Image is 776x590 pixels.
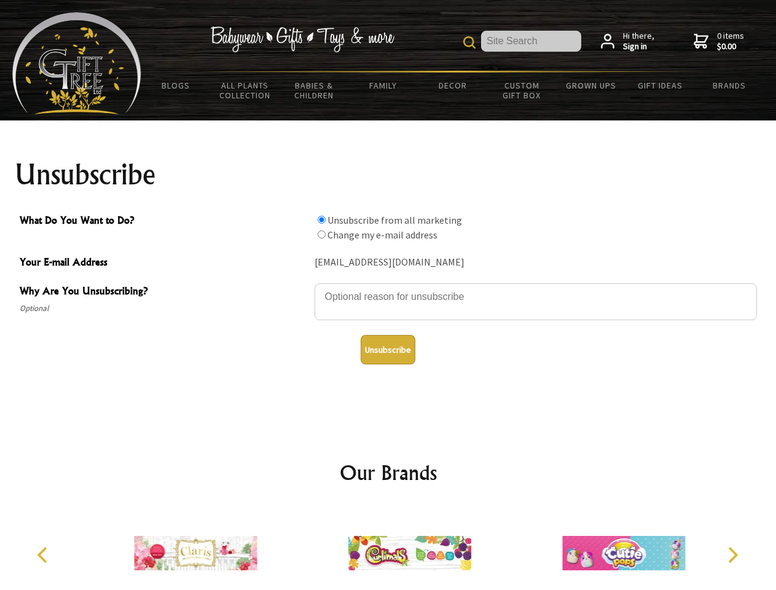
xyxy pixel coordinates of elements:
[15,160,762,189] h1: Unsubscribe
[20,213,308,230] span: What Do You Want to Do?
[318,216,326,224] input: What Do You Want to Do?
[12,12,141,114] img: Babyware - Gifts - Toys and more...
[318,230,326,238] input: What Do You Want to Do?
[623,41,654,52] strong: Sign in
[695,73,764,98] a: Brands
[463,36,476,49] img: product search
[31,541,58,568] button: Previous
[361,335,415,364] button: Unsubscribe
[481,31,581,52] input: Site Search
[315,253,757,272] div: [EMAIL_ADDRESS][DOMAIN_NAME]
[349,73,418,98] a: Family
[625,73,695,98] a: Gift Ideas
[141,73,211,98] a: BLOGS
[211,73,280,108] a: All Plants Collection
[210,26,394,52] img: Babywear - Gifts - Toys & more
[719,541,746,568] button: Next
[20,283,308,301] span: Why Are You Unsubscribing?
[327,229,437,241] label: Change my e-mail address
[623,31,654,52] span: Hi there,
[717,30,744,52] span: 0 items
[556,73,625,98] a: Grown Ups
[315,283,757,320] textarea: Why Are You Unsubscribing?
[327,214,462,226] label: Unsubscribe from all marketing
[487,73,557,108] a: Custom Gift Box
[280,73,349,108] a: Babies & Children
[601,31,654,52] a: Hi there,Sign in
[25,458,752,487] h2: Our Brands
[20,254,308,272] span: Your E-mail Address
[694,31,744,52] a: 0 items$0.00
[717,41,744,52] strong: $0.00
[20,301,308,316] span: Optional
[418,73,487,98] a: Decor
